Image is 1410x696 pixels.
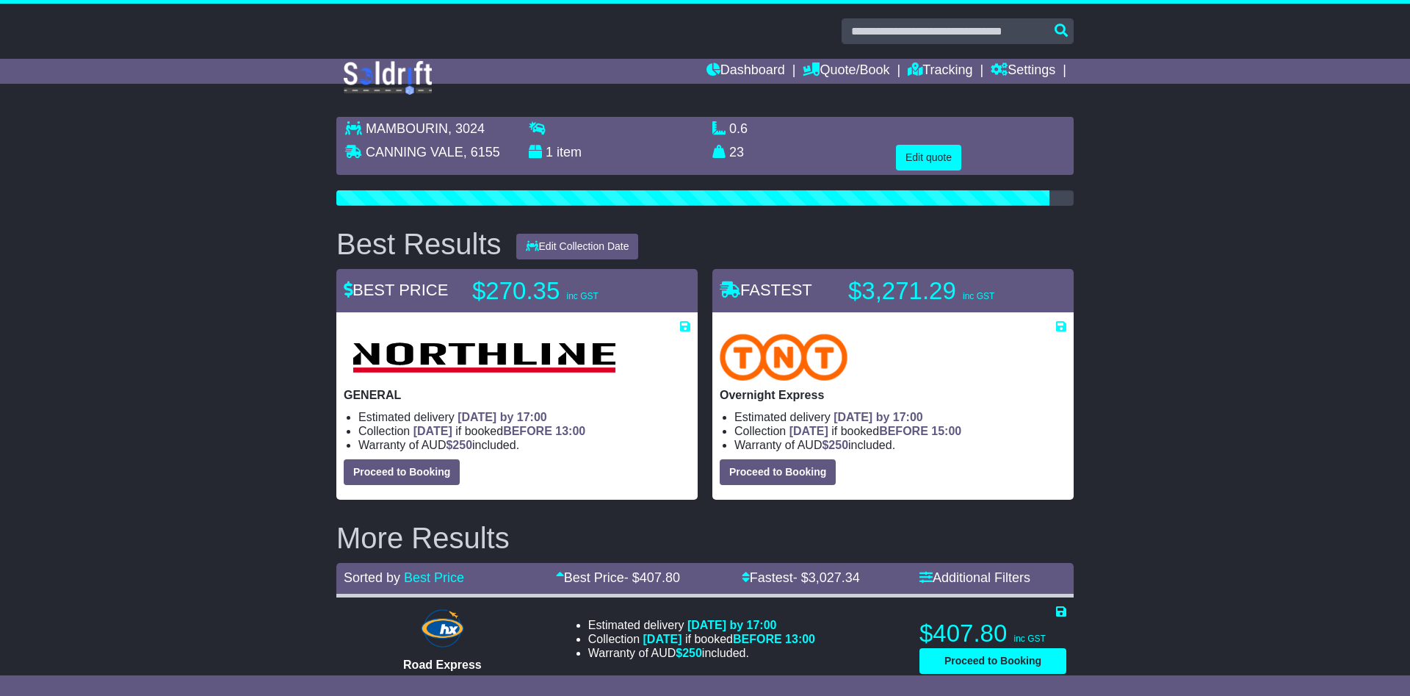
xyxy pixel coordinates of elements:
a: Additional Filters [919,570,1030,585]
span: CANNING VALE [366,145,463,159]
span: 1 [546,145,553,159]
p: $270.35 [472,276,656,306]
span: 15:00 [931,425,961,437]
span: MAMBOURIN [366,121,448,136]
li: Warranty of AUD included. [358,438,690,452]
li: Warranty of AUD included. [734,438,1066,452]
a: Dashboard [706,59,785,84]
span: $ [446,439,472,451]
span: - $ [624,570,680,585]
button: Proceed to Booking [344,459,460,485]
span: 13:00 [785,633,815,645]
li: Warranty of AUD included. [588,646,815,660]
span: if booked [413,425,585,437]
span: 250 [682,647,702,659]
p: GENERAL [344,388,690,402]
li: Estimated delivery [588,618,815,632]
img: TNT Domestic: Overnight Express [720,334,847,381]
span: [DATE] [789,425,828,437]
span: BEFORE [733,633,782,645]
span: FASTEST [720,281,812,299]
span: $ [822,439,848,451]
span: inc GST [963,291,994,301]
span: [DATE] [643,633,682,645]
li: Collection [734,424,1066,438]
span: [DATE] [413,425,452,437]
span: $ [676,647,702,659]
span: inc GST [1013,634,1045,644]
span: 13:00 [555,425,585,437]
span: 250 [452,439,472,451]
div: Best Results [329,228,509,260]
a: Quote/Book [803,59,889,84]
h2: More Results [336,522,1074,554]
span: item [557,145,582,159]
span: if booked [789,425,961,437]
span: Road Express [403,659,482,671]
p: $3,271.29 [848,276,1032,306]
span: Sorted by [344,570,400,585]
a: Tracking [908,59,972,84]
span: if booked [643,633,815,645]
p: Overnight Express [720,388,1066,402]
span: BEFORE [503,425,552,437]
span: inc GST [566,291,598,301]
li: Estimated delivery [734,410,1066,424]
li: Collection [358,424,690,438]
img: Hunter Express: Road Express [418,606,466,650]
span: BEFORE [879,425,928,437]
span: , 6155 [463,145,500,159]
span: BEST PRICE [344,281,448,299]
p: $407.80 [919,619,1066,648]
span: [DATE] by 17:00 [834,411,923,423]
button: Edit Collection Date [516,234,639,259]
img: Northline Distribution: GENERAL [344,334,623,381]
span: [DATE] by 17:00 [687,619,777,631]
button: Proceed to Booking [919,648,1066,674]
span: 250 [828,439,848,451]
span: , 3024 [448,121,485,136]
li: Estimated delivery [358,410,690,424]
a: Best Price- $407.80 [556,570,680,585]
button: Proceed to Booking [720,459,836,485]
span: - $ [793,570,860,585]
a: Fastest- $3,027.34 [742,570,860,585]
span: 407.80 [640,570,680,585]
span: 3,027.34 [809,570,860,585]
a: Best Price [404,570,464,585]
span: 23 [729,145,744,159]
span: 0.6 [729,121,748,136]
a: Settings [991,59,1055,84]
button: Edit quote [896,145,961,171]
li: Collection [588,632,815,646]
span: [DATE] by 17:00 [458,411,547,423]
